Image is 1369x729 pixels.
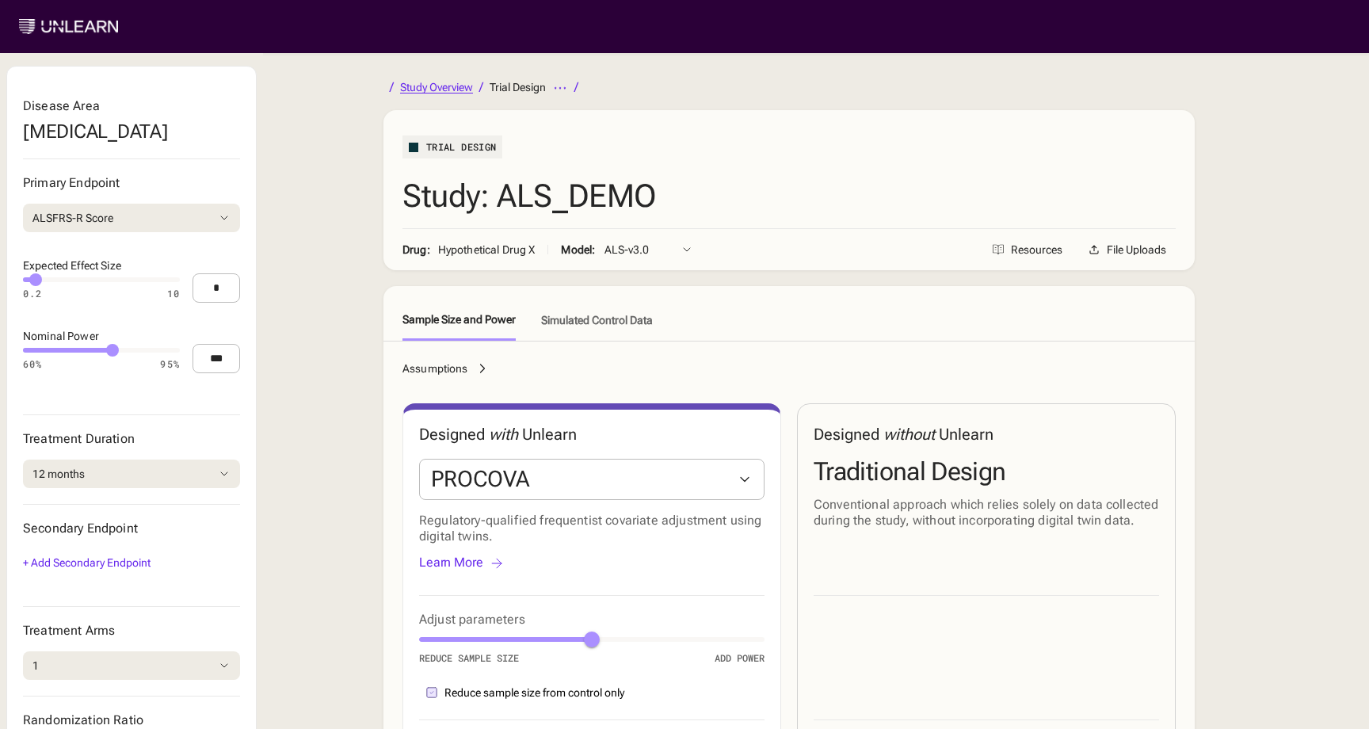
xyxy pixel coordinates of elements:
[419,548,505,579] button: Learn More
[444,687,624,698] div: Reduce sample size from control only
[383,72,585,104] nav: breadcrumb
[32,468,85,479] div: 12 months
[160,359,180,368] div: 95%
[715,653,765,662] span: Add Power
[174,295,186,311] span: 10
[23,460,240,488] button: 12 months
[431,467,530,492] div: PROCOVA
[604,244,649,255] div: ALS-v3.0
[23,651,240,680] button: 1
[814,459,1159,484] div: Traditional Design
[490,82,546,93] div: Trial Design
[438,242,536,258] div: Hypothetical Drug X
[23,549,205,578] button: + Add Secondary Endpoint
[1078,235,1176,264] button: File Uploads
[23,204,240,232] button: ALSFRS-R Score
[169,365,192,381] span: 95%
[1107,244,1166,255] div: File Uploads
[595,235,703,264] button: ALS-v3.0
[400,82,473,94] a: Study Overview
[23,623,240,639] div: Treatment Arms
[23,557,151,570] div: + Add Secondary Endpoint
[23,258,240,273] div: Expected Effect Size
[490,78,546,97] li: breadcrumb-item
[426,142,496,152] div: Trial Design
[574,78,578,97] span: /
[883,425,935,444] span: without
[419,612,765,628] div: Adjust parameters
[982,235,1072,264] button: Resources
[23,359,43,368] div: 60%
[402,245,548,254] div: Drug:
[23,98,240,114] div: Disease Area
[23,120,240,143] div: [MEDICAL_DATA]
[402,299,516,341] button: Sample Size and Power
[23,175,240,191] div: Primary Endpoint
[167,288,180,298] div: 10
[23,288,43,298] div: 0.2
[419,426,765,443] div: Designed Unlearn
[23,365,46,381] span: 60%
[419,459,765,500] button: PROCOVA
[427,688,437,697] g: /** box */ /** background inside box */ /** checkmark */
[489,425,518,444] span: with
[814,484,1159,532] div: Conventional approach which relies solely on data collected during the study, without incorporati...
[23,431,240,447] div: Treatment Duration
[32,212,113,223] div: ALSFRS-R Score
[541,299,653,341] button: Simulated Control Data
[402,361,468,376] div: Assumptions
[1011,244,1062,255] div: Resources
[23,328,240,344] div: Nominal Power
[419,653,519,662] span: Reduce Sample Size
[419,500,765,548] div: Regulatory-qualified frequentist covariate adjustment using digital twins.
[19,19,118,34] img: Unlearn logo
[23,295,39,311] span: 0.2
[561,242,595,258] div: Model:
[402,177,657,216] div: Study: ALS_DEMO
[23,712,240,728] div: Randomization Ratio
[383,78,490,97] li: breadcrumb-item
[814,426,1159,443] div: Designed Unlearn
[32,660,39,671] div: 1
[23,521,240,536] div: Secondary Endpoint
[419,556,482,571] div: Learn More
